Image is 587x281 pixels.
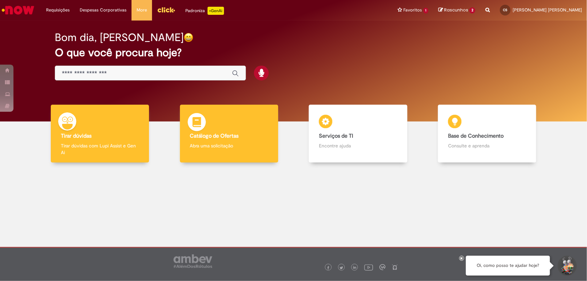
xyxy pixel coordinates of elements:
span: Favoritos [404,7,422,13]
div: Padroniza [185,7,224,15]
b: Base de Conhecimento [448,133,504,139]
span: Despesas Corporativas [80,7,126,13]
b: Tirar dúvidas [61,133,91,139]
a: Tirar dúvidas Tirar dúvidas com Lupi Assist e Gen Ai [35,105,164,163]
p: Encontre ajuda [319,142,397,149]
h2: O que você procura hoje? [55,47,532,59]
span: CS [503,8,508,12]
span: 2 [469,7,475,13]
p: +GenAi [208,7,224,15]
p: Consulte e aprenda [448,142,526,149]
a: Catálogo de Ofertas Abra uma solicitação [164,105,294,163]
div: Oi, como posso te ajudar hoje? [466,256,550,276]
a: Rascunhos [438,7,475,13]
a: Base de Conhecimento Consulte e aprenda [423,105,552,163]
img: logo_footer_naosei.png [392,264,398,270]
img: logo_footer_facebook.png [327,266,330,270]
p: Abra uma solicitação [190,142,268,149]
img: logo_footer_linkedin.png [353,266,357,270]
img: click_logo_yellow_360x200.png [157,5,175,15]
span: Requisições [46,7,70,13]
img: logo_footer_youtube.png [364,263,373,272]
a: Serviços de TI Encontre ajuda [294,105,423,163]
h2: Bom dia, [PERSON_NAME] [55,32,184,43]
b: Catálogo de Ofertas [190,133,239,139]
span: 1 [424,8,429,13]
img: logo_footer_workplace.png [379,264,386,270]
b: Serviços de TI [319,133,353,139]
img: ServiceNow [1,3,35,17]
img: happy-face.png [184,33,193,42]
img: logo_footer_ambev_rotulo_gray.png [174,254,212,268]
p: Tirar dúvidas com Lupi Assist e Gen Ai [61,142,139,156]
button: Iniciar Conversa de Suporte [557,256,577,276]
img: logo_footer_twitter.png [340,266,343,270]
span: More [137,7,147,13]
span: [PERSON_NAME] [PERSON_NAME] [513,7,582,13]
span: Rascunhos [444,7,468,13]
